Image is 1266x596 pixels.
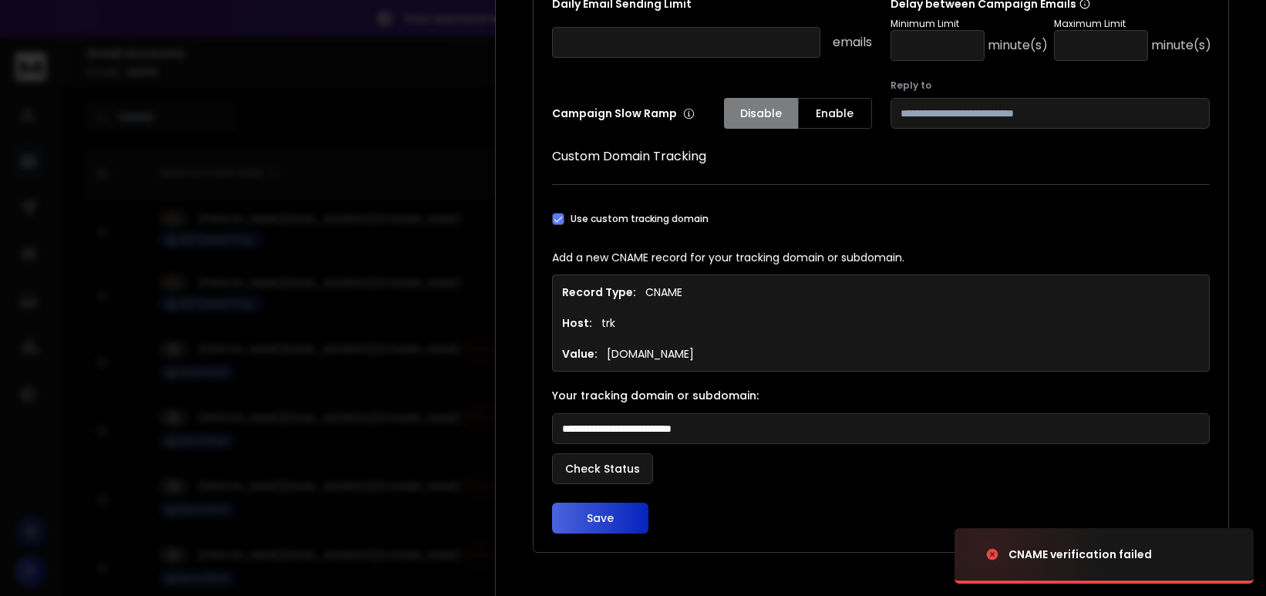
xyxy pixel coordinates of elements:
[562,285,636,300] h1: Record Type:
[552,390,1210,401] label: Your tracking domain or subdomain:
[988,36,1048,55] p: minute(s)
[601,315,615,331] p: trk
[562,315,592,331] h1: Host:
[645,285,682,300] p: CNAME
[891,79,1210,92] label: Reply to
[552,453,653,484] button: Check Status
[607,346,694,362] p: [DOMAIN_NAME]
[833,33,872,52] p: emails
[552,250,1210,265] p: Add a new CNAME record for your tracking domain or subdomain.
[1151,36,1211,55] p: minute(s)
[552,503,648,534] button: Save
[891,18,1048,30] p: Minimum Limit
[955,513,1109,596] img: image
[724,98,798,129] button: Disable
[1054,18,1211,30] p: Maximum Limit
[552,106,695,121] p: Campaign Slow Ramp
[1008,547,1152,562] div: CNAME verification failed
[562,346,598,362] h1: Value:
[552,147,1210,166] h1: Custom Domain Tracking
[571,213,709,225] label: Use custom tracking domain
[798,98,872,129] button: Enable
